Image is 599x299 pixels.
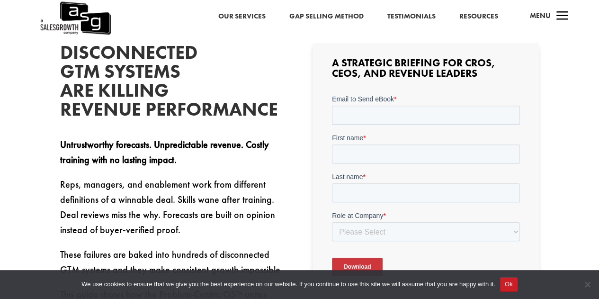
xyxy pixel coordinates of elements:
[60,43,202,124] h2: Disconnected GTM Systems Are Killing Revenue Performance
[60,138,269,166] strong: Untrustworthy forecasts. Unpredictable revenue. Costly training with no lasting impact.
[582,280,592,289] span: No
[529,11,550,20] span: Menu
[332,58,520,83] h3: A Strategic Briefing for CROs, CEOs, and Revenue Leaders
[459,10,498,23] a: Resources
[81,280,495,289] span: We use cookies to ensure that we give you the best experience on our website. If you continue to ...
[60,247,286,287] p: These failures are baked into hundreds of disconnected GTM systems and they make consistent growt...
[289,10,363,23] a: Gap Selling Method
[553,7,572,26] span: a
[332,94,520,283] iframe: Form 0
[500,277,518,291] button: Ok
[387,10,435,23] a: Testimonials
[218,10,265,23] a: Our Services
[60,177,286,247] p: Reps, managers, and enablement work from different definitions of a winnable deal. Skills wane af...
